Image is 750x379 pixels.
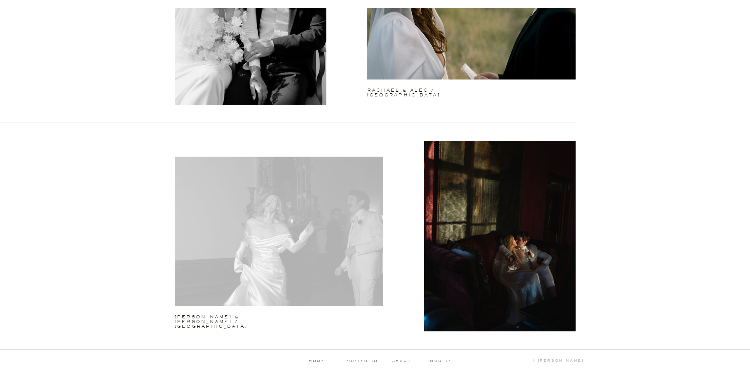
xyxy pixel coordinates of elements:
[175,315,300,320] a: [PERSON_NAME] & [PERSON_NAME] / [GEOGRAPHIC_DATA]
[367,88,467,94] a: rachael & alec / [GEOGRAPHIC_DATA]
[343,359,381,363] a: portfolio
[428,359,453,363] a: inquire
[392,359,414,363] a: about
[533,359,584,362] b: © [PERSON_NAME]
[498,359,584,363] a: © [PERSON_NAME]
[298,359,337,363] a: home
